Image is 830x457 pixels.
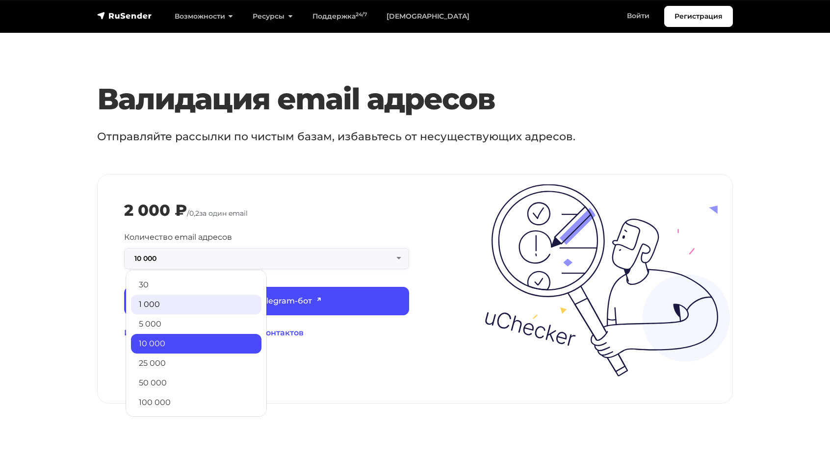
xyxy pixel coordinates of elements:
sup: 24/7 [356,11,367,18]
label: Количество email адресов [124,231,232,243]
a: Поддержка24/7 [303,6,377,26]
a: 5 000 [131,314,261,334]
a: 10 000 [131,334,261,354]
a: 100 000 [131,393,261,412]
a: Ресурсы [243,6,302,26]
div: 2 000 ₽ [124,201,187,220]
a: 25 000 [131,354,261,373]
span: 0,2 [189,209,199,218]
a: Возможности [165,6,243,26]
a: Войти [617,6,659,26]
a: Перейти в Telegram-бот [124,287,409,315]
a: [DEMOGRAPHIC_DATA] [377,6,479,26]
a: 30 [131,275,261,295]
a: Регистрация [664,6,733,27]
a: 200 000 [131,412,261,432]
a: Инструкции по валидации базы контактов [124,327,409,339]
ul: 10 000 [126,270,267,417]
p: Отправляйте рассылки по чистым базам, избавьтесь от несуществующих адресов. [97,128,653,145]
a: 1 000 [131,295,261,314]
img: RuSender [97,11,152,21]
a: 50 000 [131,373,261,393]
button: 10 000 [124,248,409,269]
h3: Валидация email адресов [97,81,679,117]
span: / за один email [187,209,248,218]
